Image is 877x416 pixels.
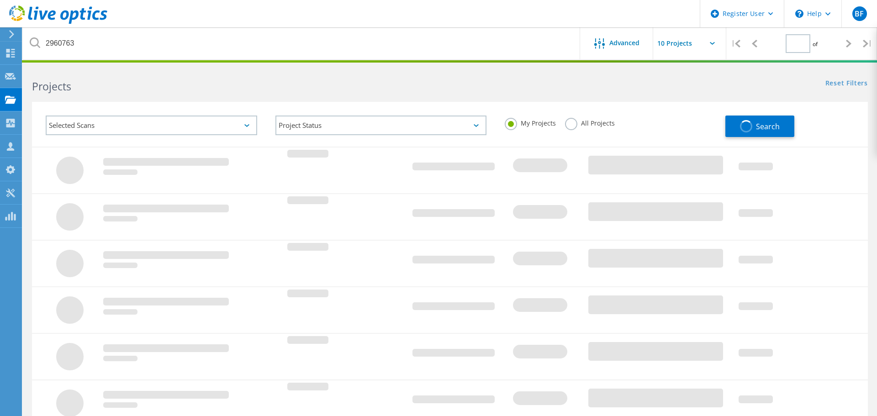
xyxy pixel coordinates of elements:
[726,27,745,60] div: |
[32,79,71,94] b: Projects
[9,19,107,26] a: Live Optics Dashboard
[795,10,803,18] svg: \n
[825,80,868,88] a: Reset Filters
[858,27,877,60] div: |
[275,116,487,135] div: Project Status
[609,40,639,46] span: Advanced
[565,118,615,126] label: All Projects
[23,27,581,59] input: Search projects by name, owner, ID, company, etc
[46,116,257,135] div: Selected Scans
[756,121,780,132] span: Search
[725,116,794,137] button: Search
[855,10,864,17] span: BF
[813,40,818,48] span: of
[505,118,556,126] label: My Projects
